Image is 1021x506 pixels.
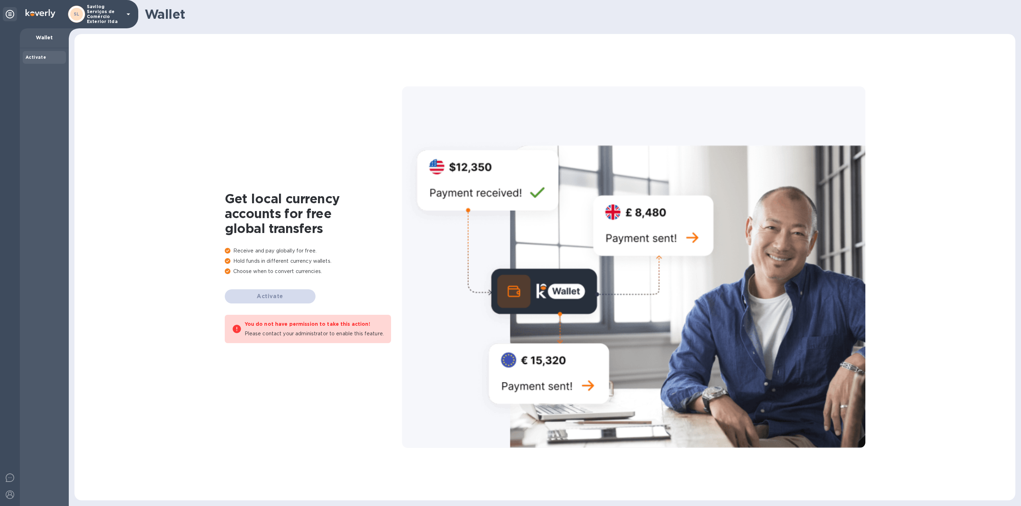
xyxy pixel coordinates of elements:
img: Logo [26,9,55,18]
h1: Wallet [145,7,1010,22]
div: Unpin categories [3,7,17,21]
b: SL [74,11,80,17]
p: Receive and pay globally for free. [225,247,402,255]
b: You do not have permission to take this action! [245,321,370,327]
p: Savilog Serviços de Comércio Exterior ltda [87,4,122,24]
p: Wallet [26,34,63,41]
p: Hold funds in different currency wallets. [225,257,402,265]
h1: Get local currency accounts for free global transfers [225,191,402,236]
b: Activate [26,55,46,60]
p: Choose when to convert currencies. [225,268,402,275]
p: Please contact your administrator to enable this feature. [245,330,384,337]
